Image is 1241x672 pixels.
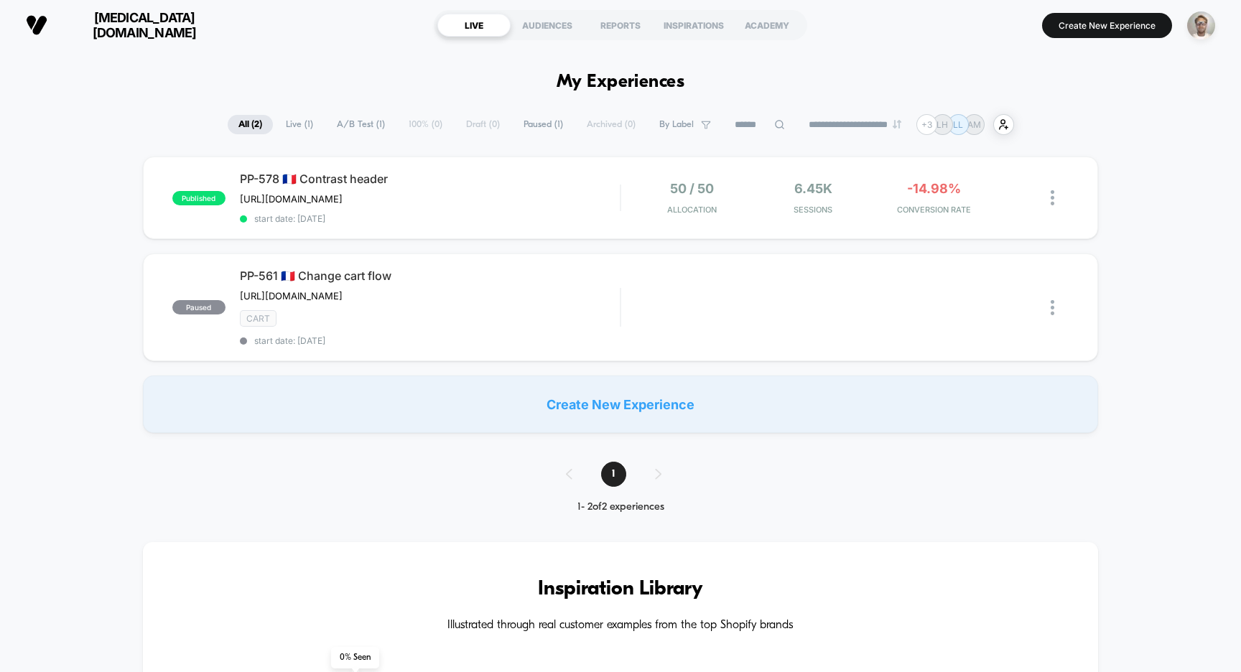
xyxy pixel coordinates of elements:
p: LL [953,119,963,130]
h4: Illustrated through real customer examples from the top Shopify brands [186,619,1056,633]
div: Create New Experience [143,375,1099,433]
span: published [172,191,226,205]
div: REPORTS [584,14,657,37]
span: [MEDICAL_DATA][DOMAIN_NAME] [58,10,231,40]
img: end [893,120,901,129]
span: [URL][DOMAIN_NAME] [240,290,343,302]
div: 1 - 2 of 2 experiences [552,501,690,513]
span: Sessions [756,205,870,215]
img: close [1051,190,1054,205]
div: AUDIENCES [511,14,584,37]
span: Paused ( 1 ) [513,115,574,134]
div: INSPIRATIONS [657,14,730,37]
span: Allocation [667,205,717,215]
span: paused [172,300,226,314]
span: By Label [659,119,694,130]
span: 50 / 50 [670,181,714,196]
span: PP-561 🇫🇷 Change cart flow [240,269,620,283]
span: 6.45k [794,181,832,196]
span: 0 % Seen [331,647,379,668]
p: AM [967,119,981,130]
div: LIVE [437,14,511,37]
button: [MEDICAL_DATA][DOMAIN_NAME] [22,9,235,41]
span: CART [240,310,276,327]
span: All ( 2 ) [228,115,273,134]
button: ppic [1183,11,1219,40]
h1: My Experiences [557,72,685,93]
span: [URL][DOMAIN_NAME] [240,193,343,205]
img: close [1051,300,1054,315]
h3: Inspiration Library [186,578,1056,601]
span: Live ( 1 ) [275,115,324,134]
span: A/B Test ( 1 ) [326,115,396,134]
span: CONVERSION RATE [877,205,990,215]
span: PP-578 🇫🇷 Contrast header [240,172,620,186]
span: start date: [DATE] [240,213,620,224]
button: Create New Experience [1042,13,1172,38]
div: ACADEMY [730,14,804,37]
img: Visually logo [26,14,47,36]
span: start date: [DATE] [240,335,620,346]
img: ppic [1187,11,1215,39]
p: LH [936,119,948,130]
span: -14.98% [907,181,961,196]
div: + 3 [916,114,937,135]
span: 1 [601,462,626,487]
